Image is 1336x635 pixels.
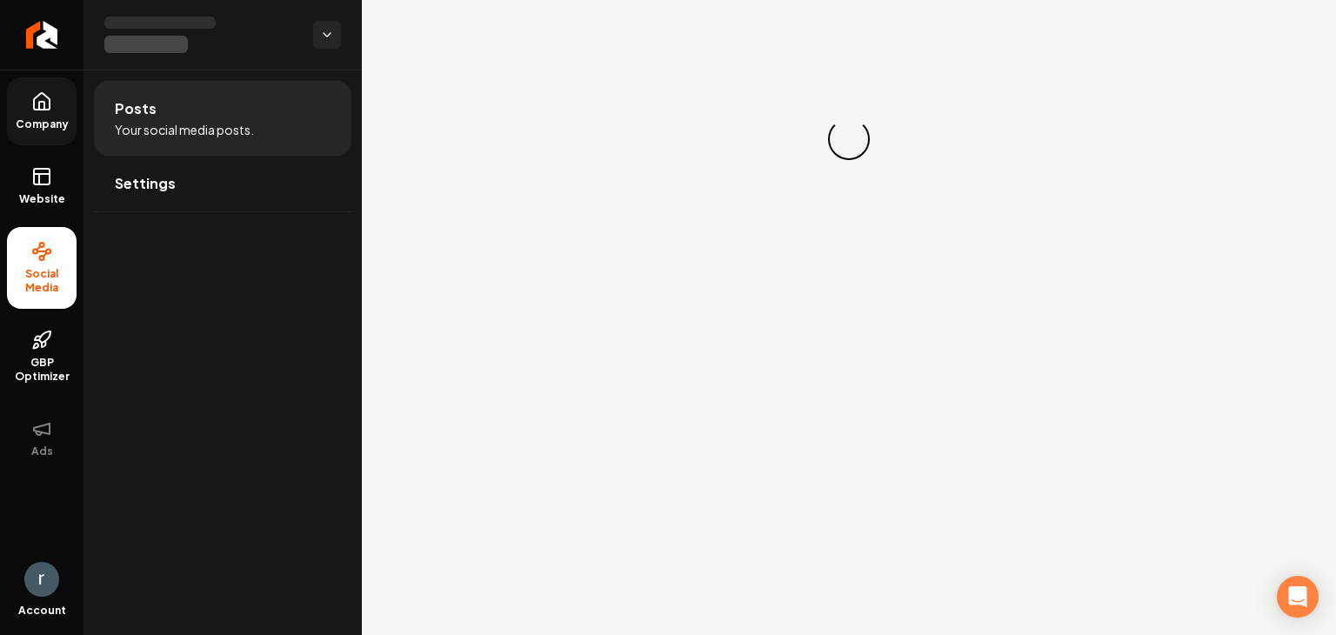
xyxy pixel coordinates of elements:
[9,117,76,131] span: Company
[115,98,157,119] span: Posts
[24,562,59,597] img: Ray Larson
[12,192,72,206] span: Website
[7,267,77,295] span: Social Media
[7,404,77,472] button: Ads
[7,356,77,384] span: GBP Optimizer
[115,173,176,194] span: Settings
[1277,576,1319,618] div: Open Intercom Messenger
[18,604,66,618] span: Account
[24,444,60,458] span: Ads
[26,21,58,49] img: Rebolt Logo
[7,316,77,398] a: GBP Optimizer
[115,121,254,138] span: Your social media posts.
[826,117,872,163] div: Loading
[7,77,77,145] a: Company
[24,562,59,597] button: Open user button
[7,152,77,220] a: Website
[94,156,351,211] a: Settings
